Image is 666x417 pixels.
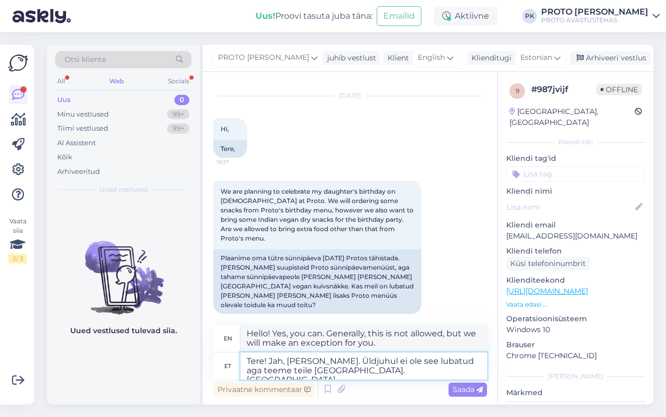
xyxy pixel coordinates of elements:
p: Chrome [TECHNICAL_ID] [506,350,645,361]
p: [EMAIL_ADDRESS][DOMAIN_NAME] [506,231,645,242]
div: Web [107,74,126,88]
div: # 987jvijf [531,83,596,96]
div: Vaata siia [8,217,27,263]
div: Kliendi info [506,137,645,147]
div: en [224,330,232,347]
input: Lisa tag [506,166,645,182]
span: Saada [453,385,483,394]
p: Kliendi tag'id [506,153,645,164]
div: [PERSON_NAME] [506,372,645,381]
div: PROTO AVASTUSTEHAS [541,16,648,24]
div: et [224,357,231,375]
div: 2 / 3 [8,254,27,263]
p: Kliendi email [506,220,645,231]
div: Privaatne kommentaar [213,383,315,397]
p: Brauser [506,339,645,350]
img: Askly Logo [8,53,28,73]
p: Kliendi nimi [506,186,645,197]
p: Märkmed [506,387,645,398]
div: Küsi telefoninumbrit [506,257,590,271]
p: Klienditeekond [506,275,645,286]
div: Minu vestlused [57,109,109,120]
span: Hi, [221,125,229,133]
div: Kõik [57,152,72,162]
div: PK [522,9,537,23]
button: Emailid [377,6,421,26]
div: Uus [57,95,71,105]
div: Klienditugi [467,53,511,64]
a: [URL][DOMAIN_NAME] [506,286,588,296]
a: PROTO [PERSON_NAME]PROTO AVASTUSTEHAS [541,8,660,24]
div: Plaanime oma tütre sünnipäeva [DATE] Protos tähistada. [PERSON_NAME] suupisteid Proto sünnipäevam... [213,249,421,314]
div: Aktiivne [434,7,497,26]
p: Kliendi telefon [506,246,645,257]
div: Arhiveeritud [57,167,100,177]
b: Uus! [255,11,275,21]
p: Operatsioonisüsteem [506,313,645,324]
div: Klient [383,53,409,64]
span: 19:37 [216,158,255,166]
span: Offline [596,84,642,95]
span: PROTO [PERSON_NAME] [218,52,309,64]
span: Otsi kliente [65,54,106,65]
p: Uued vestlused tulevad siia. [70,325,177,336]
div: 99+ [167,123,189,134]
div: 99+ [167,109,189,120]
div: Tere, [213,140,247,158]
div: [DATE] [213,91,487,100]
span: Uued vestlused [99,185,148,194]
div: [GEOGRAPHIC_DATA], [GEOGRAPHIC_DATA] [509,106,635,128]
div: Proovi tasuta juba täna: [255,10,373,22]
input: Lisa nimi [507,201,633,213]
textarea: Tere! Jah, [PERSON_NAME]. Üldjuhul ei ole see lubatud aga teeme teile [GEOGRAPHIC_DATA]. [GEOGRAP... [240,352,487,380]
p: Windows 10 [506,324,645,335]
div: AI Assistent [57,138,96,148]
div: 0 [174,95,189,105]
span: We are planning to celebrate my daughter's birthday on [DEMOGRAPHIC_DATA] at Proto. We will order... [221,187,415,242]
div: juhib vestlust [323,53,376,64]
p: Vaata edasi ... [506,300,645,309]
div: Arhiveeri vestlus [570,51,650,65]
span: 9 [516,87,519,95]
span: English [418,52,445,64]
span: Estonian [520,52,552,64]
div: Tiimi vestlused [57,123,108,134]
textarea: Hello! Yes, you can. Generally, this is not allowed, but we will make an exception for you. [240,325,487,352]
span: 19:42 [216,314,255,322]
img: No chats [47,222,200,316]
div: PROTO [PERSON_NAME] [541,8,648,16]
div: Socials [166,74,191,88]
div: All [55,74,67,88]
